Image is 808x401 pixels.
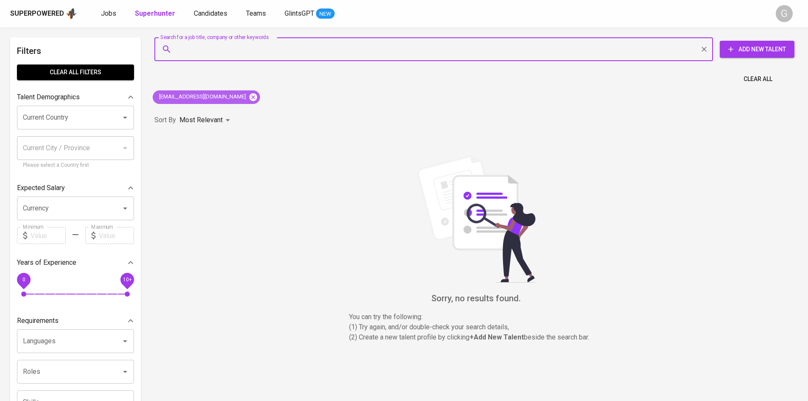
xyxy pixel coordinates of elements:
[123,277,131,283] span: 10+
[349,322,604,332] p: (1) Try again, and/or double-check your search details,
[17,254,134,271] div: Years of Experience
[24,67,127,78] span: Clear All filters
[316,10,335,18] span: NEW
[349,332,604,342] p: (2) Create a new talent profile by clicking beside the search bar.
[285,8,335,19] a: GlintsGPT NEW
[727,44,788,55] span: Add New Talent
[17,89,134,106] div: Talent Demographics
[10,7,77,20] a: Superpoweredapp logo
[119,202,131,214] button: Open
[31,227,66,244] input: Value
[22,277,25,283] span: 0
[135,9,175,17] b: Superhunter
[17,316,59,326] p: Requirements
[744,74,772,84] span: Clear All
[119,366,131,378] button: Open
[154,115,176,125] p: Sort By
[101,8,118,19] a: Jobs
[119,112,131,123] button: Open
[17,179,134,196] div: Expected Salary
[17,312,134,329] div: Requirements
[698,43,710,55] button: Clear
[17,183,65,193] p: Expected Salary
[720,41,794,58] button: Add New Talent
[413,155,540,283] img: file_searching.svg
[153,90,260,104] div: [EMAIL_ADDRESS][DOMAIN_NAME]
[17,92,80,102] p: Talent Demographics
[17,258,76,268] p: Years of Experience
[66,7,77,20] img: app logo
[119,335,131,347] button: Open
[246,9,266,17] span: Teams
[23,161,128,170] p: Please select a Country first
[135,8,177,19] a: Superhunter
[179,115,223,125] p: Most Relevant
[101,9,116,17] span: Jobs
[349,312,604,322] p: You can try the following :
[246,8,268,19] a: Teams
[17,64,134,80] button: Clear All filters
[740,71,776,87] button: Clear All
[154,292,798,305] h6: Sorry, no results found.
[194,9,227,17] span: Candidates
[194,8,229,19] a: Candidates
[285,9,314,17] span: GlintsGPT
[179,112,233,128] div: Most Relevant
[17,44,134,58] h6: Filters
[776,5,793,22] div: G
[153,93,251,101] span: [EMAIL_ADDRESS][DOMAIN_NAME]
[470,333,524,341] b: + Add New Talent
[10,9,64,19] div: Superpowered
[99,227,134,244] input: Value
